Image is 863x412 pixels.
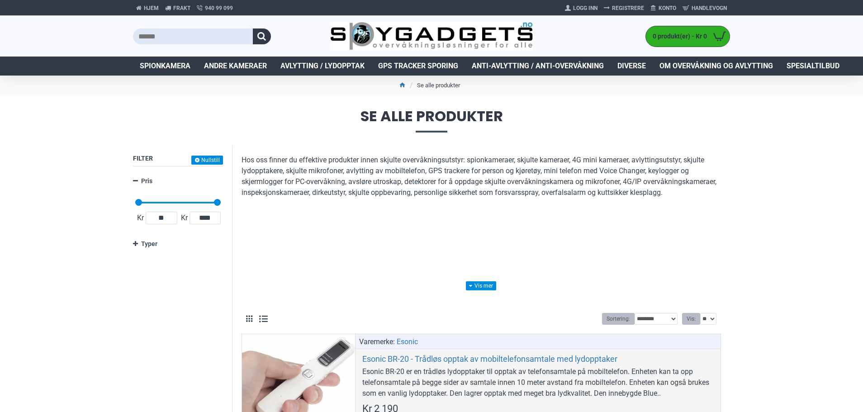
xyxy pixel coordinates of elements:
a: 0 produkt(er) - Kr 0 [646,26,730,47]
span: Se alle produkter [133,109,730,132]
a: Esonic [397,336,418,347]
a: Konto [647,1,679,15]
div: Esonic BR-20 er en trådløs lydopptaker til opptak av telefonsamtale på mobiltelefon. Enheten kan ... [362,366,714,399]
span: Varemerke: [359,336,395,347]
span: GPS Tracker Sporing [378,61,458,71]
span: Om overvåkning og avlytting [659,61,773,71]
a: Spionkamera [133,57,197,76]
a: Om overvåkning og avlytting [653,57,780,76]
span: Filter [133,155,153,162]
span: Logg Inn [573,4,597,12]
span: 940 99 099 [205,4,233,12]
span: Spesialtilbud [787,61,839,71]
a: Handlevogn [679,1,730,15]
a: Esonic BR-20 - Trådløs opptak av mobiltelefonsamtale med lydopptaker [362,354,617,364]
span: Hjem [144,4,159,12]
p: Hos oss finner du effektive produkter innen skjulte overvåkningsutstyr: spionkameraer, skjulte ka... [242,155,721,198]
a: Pris [133,173,223,189]
span: Frakt [173,4,190,12]
a: Registrere [601,1,647,15]
img: SpyGadgets.no [330,22,533,51]
span: Registrere [612,4,644,12]
span: Andre kameraer [204,61,267,71]
span: Anti-avlytting / Anti-overvåkning [472,61,604,71]
span: 0 produkt(er) - Kr 0 [646,32,709,41]
label: Sortering: [602,313,635,325]
a: Andre kameraer [197,57,274,76]
a: Diverse [611,57,653,76]
a: Typer [133,236,223,252]
label: Vis: [682,313,700,325]
span: Kr [135,213,146,223]
span: Handlevogn [692,4,727,12]
a: GPS Tracker Sporing [371,57,465,76]
span: Kr [179,213,190,223]
span: Avlytting / Lydopptak [280,61,365,71]
a: Spesialtilbud [780,57,846,76]
a: Avlytting / Lydopptak [274,57,371,76]
span: Konto [659,4,676,12]
a: Logg Inn [562,1,601,15]
span: Spionkamera [140,61,190,71]
a: Anti-avlytting / Anti-overvåkning [465,57,611,76]
button: Nullstill [191,156,223,165]
span: Diverse [617,61,646,71]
